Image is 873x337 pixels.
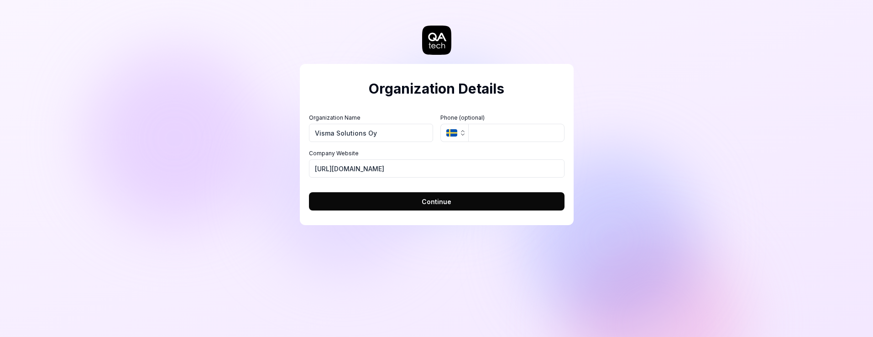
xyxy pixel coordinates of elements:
button: Continue [309,192,565,211]
label: Phone (optional) [440,114,565,122]
span: Continue [422,197,451,206]
label: Company Website [309,149,565,158]
label: Organization Name [309,114,433,122]
h2: Organization Details [309,79,565,99]
input: https:// [309,159,565,178]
